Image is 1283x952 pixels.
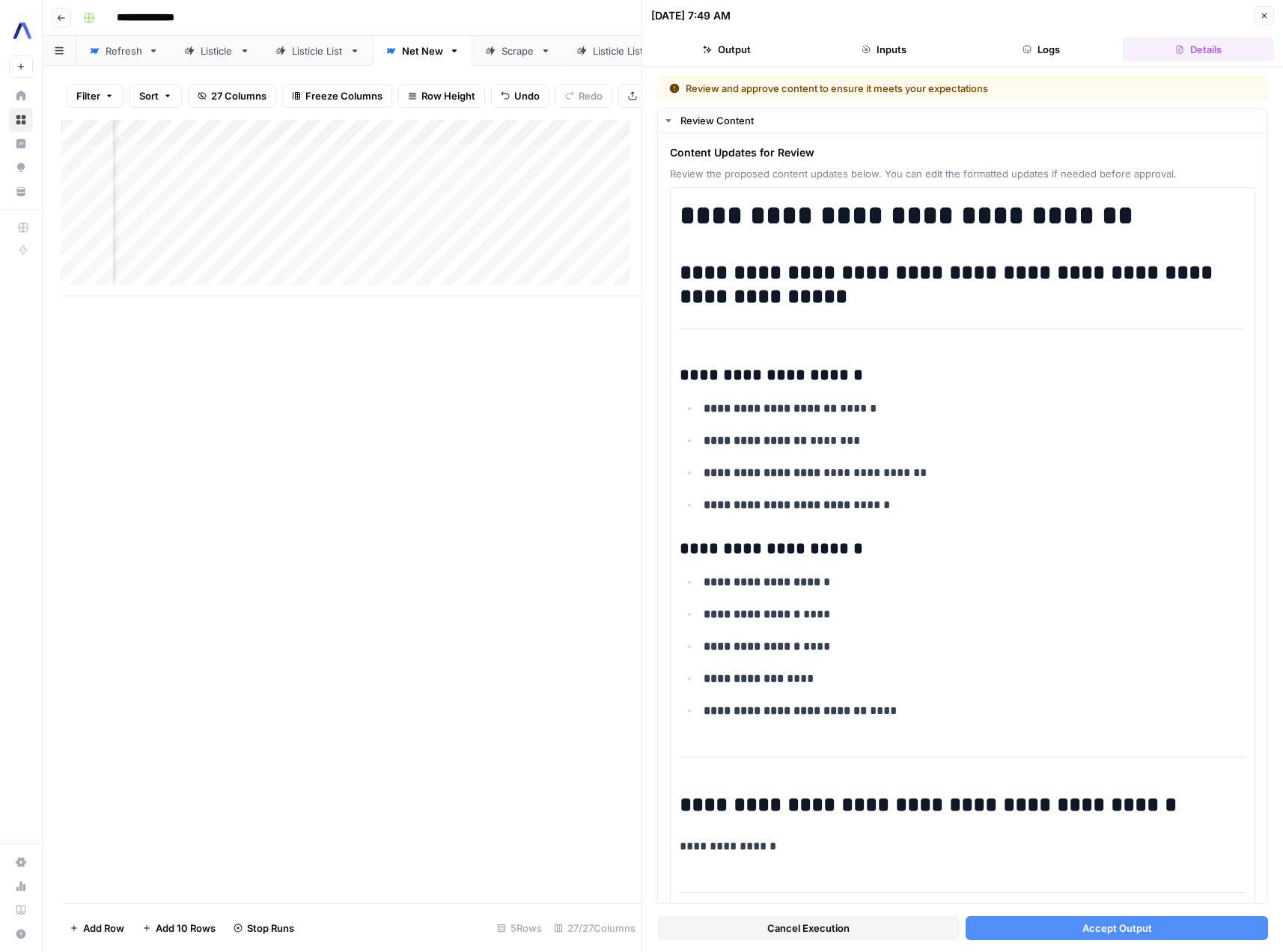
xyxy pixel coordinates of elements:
[247,921,294,936] span: Stop Runs
[188,84,276,108] button: 27 Columns
[767,921,850,936] span: Cancel Execution
[61,916,133,940] button: Add Row
[211,88,266,103] span: 27 Columns
[966,916,1268,940] button: Accept Output
[966,37,1117,61] button: Logs
[201,43,234,58] div: Listicle
[9,898,33,922] a: Learning Hub
[579,88,603,103] span: Redo
[67,84,124,108] button: Filter
[670,145,1255,160] span: Content Updates for Review
[808,37,960,61] button: Inputs
[548,916,641,940] div: 27/27 Columns
[651,8,731,23] div: [DATE] 7:49 AM
[9,17,36,44] img: AssemblyAI Logo
[133,916,225,940] button: Add 10 Rows
[9,180,33,204] a: Your Data
[651,37,802,61] button: Output
[139,88,159,103] span: Sort
[9,156,33,180] a: Opportunities
[491,84,549,108] button: Undo
[282,84,392,108] button: Freeze Columns
[171,36,263,66] a: Listicle
[225,916,303,940] button: Stop Runs
[373,36,472,66] a: Net New
[670,166,1255,181] span: Review the proposed content updates below. You can edit the formatted updates if needed before ap...
[106,43,142,58] div: Refresh
[76,88,100,103] span: Filter
[555,84,612,108] button: Redo
[680,113,1258,128] div: Review Content
[669,81,1122,96] div: Review and approve content to ensure it meets your expectations
[9,84,33,108] a: Home
[657,916,960,940] button: Cancel Execution
[491,916,548,940] div: 5 Rows
[129,84,182,108] button: Sort
[305,88,383,103] span: Freeze Columns
[9,874,33,898] a: Usage
[76,36,171,66] a: Refresh
[1082,921,1152,936] span: Accept Output
[1123,37,1274,61] button: Details
[9,850,33,874] a: Settings
[9,132,33,156] a: Insights
[263,36,373,66] a: Listicle List
[402,43,443,58] div: Net New
[564,36,688,66] a: Listicle List v2
[472,36,564,66] a: Scrape
[292,43,344,58] div: Listicle List
[398,84,485,108] button: Row Height
[514,88,540,103] span: Undo
[9,12,33,49] button: Workspace: AssemblyAI
[83,921,124,936] span: Add Row
[421,88,475,103] span: Row Height
[9,108,33,132] a: Browse
[156,921,216,936] span: Add 10 Rows
[9,922,33,946] button: Help + Support
[502,43,534,58] div: Scrape
[593,43,659,58] div: Listicle List v2
[658,109,1267,132] button: Review Content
